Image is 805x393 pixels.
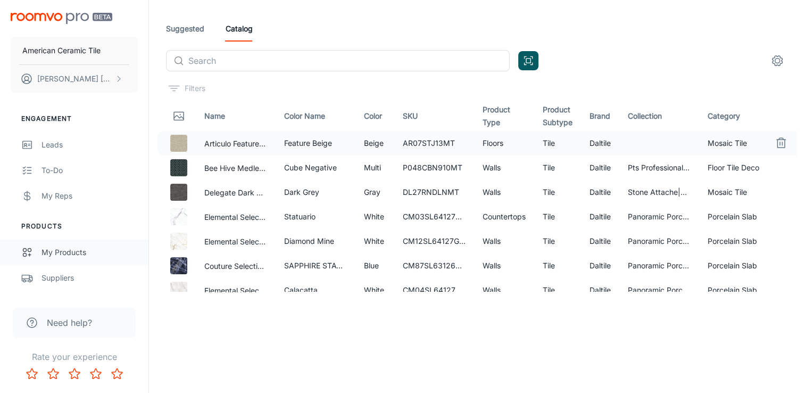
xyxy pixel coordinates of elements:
[474,204,534,229] td: Countertops
[699,180,768,204] td: Mosaic Tile
[42,272,138,284] div: Suppliers
[619,278,699,302] td: Panoramic Porcelain Surfaces
[767,50,788,71] button: settings
[355,155,394,180] td: Multi
[534,278,581,302] td: Tile
[204,162,267,174] button: Bee Hive Medley Cube Negative, Cube Negative, 8 1/2X10, Matte
[37,73,112,85] p: [PERSON_NAME] [PERSON_NAME]
[276,101,355,131] th: Color Name
[196,101,276,131] th: Name
[42,247,138,258] div: My Products
[534,101,581,131] th: Product Subtype
[581,229,619,253] td: Daltile
[276,180,355,204] td: Dark Grey
[9,350,140,363] p: Rate your experience
[474,180,534,204] td: Walls
[619,229,699,253] td: Panoramic Porcelain Surfaces
[64,363,85,384] button: Rate 3 star
[204,187,267,199] button: Delegate Dark Grey, Random Linear, Matte
[581,155,619,180] td: Daltile
[474,101,534,131] th: Product Type
[42,165,138,176] div: To-do
[42,190,138,202] div: My Reps
[581,278,619,302] td: Daltile
[619,101,699,131] th: Collection
[699,278,768,302] td: Porcelain Slab
[394,180,474,204] td: DL27RNDLNMT
[581,253,619,278] td: Daltile
[21,363,43,384] button: Rate 1 star
[43,363,64,384] button: Rate 2 star
[204,211,267,223] button: Elemental Selection Statuario, Slab, 64X127, Matte, 12MM, FC2
[581,101,619,131] th: Brand
[474,253,534,278] td: Walls
[534,155,581,180] td: Tile
[42,139,138,151] div: Leads
[581,180,619,204] td: Daltile
[394,204,474,229] td: CM03SL64127MT12B
[534,204,581,229] td: Tile
[204,138,267,150] button: Articulo Feature Beige, Straight Joint, 1X3, Matte
[85,363,106,384] button: Rate 4 star
[394,253,474,278] td: CM87SL63126GL6B
[474,278,534,302] td: Walls
[534,180,581,204] td: Tile
[11,65,138,93] button: [PERSON_NAME] [PERSON_NAME]
[276,204,355,229] td: Statuario
[619,253,699,278] td: Panoramic Porcelain Surfaces
[11,37,138,64] button: American Ceramic Tile
[276,253,355,278] td: SAPPHIRE STATUS
[394,278,474,302] td: CM04SL64127GL12A
[276,229,355,253] td: Diamond Mine
[474,229,534,253] td: Walls
[699,229,768,253] td: Porcelain Slab
[699,131,768,155] td: Mosaic Tile
[11,13,112,24] img: Roomvo PRO Beta
[394,101,474,131] th: SKU
[619,180,699,204] td: Stone Attache|Tread Pavers|Xteriors Program
[699,204,768,229] td: Porcelain Slab
[355,204,394,229] td: White
[355,253,394,278] td: Blue
[204,260,267,272] button: Couture Selection SAPPHIRE STATUS, Slab, 63X126, Glossy, 6MM, FC2
[204,236,267,248] button: Elemental Selection Diamond Mine, Slab, 64X127, Glossy, 12MM, FC1
[355,101,394,131] th: Color
[188,50,510,71] input: Search
[106,363,128,384] button: Rate 5 star
[518,51,538,70] button: Open QR code scanner
[355,131,394,155] td: Beige
[474,155,534,180] td: Walls
[619,204,699,229] td: Panoramic Porcelain Surfaces
[47,316,92,329] span: Need help?
[534,253,581,278] td: Tile
[204,285,267,297] button: Elemental Selection Calacatta, Slab, 64X127, Glossy, 12MM, FC1
[699,101,768,131] th: Category
[581,204,619,229] td: Daltile
[172,110,185,122] svg: Thumbnail
[699,155,768,180] td: Floor Tile Deco
[394,131,474,155] td: AR07STJ13MT
[355,180,394,204] td: Gray
[581,131,619,155] td: Daltile
[474,131,534,155] td: Floors
[534,131,581,155] td: Tile
[226,16,253,42] a: Catalog
[276,131,355,155] td: Feature Beige
[355,229,394,253] td: White
[534,229,581,253] td: Tile
[699,253,768,278] td: Porcelain Slab
[22,45,101,56] p: American Ceramic Tile
[355,278,394,302] td: White
[394,229,474,253] td: CM12SL64127GL12A
[619,155,699,180] td: Pts Professional Tile Solution
[276,278,355,302] td: Calacatta
[276,155,355,180] td: Cube Negative
[166,16,204,42] a: Suggested
[394,155,474,180] td: P048CBN910MT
